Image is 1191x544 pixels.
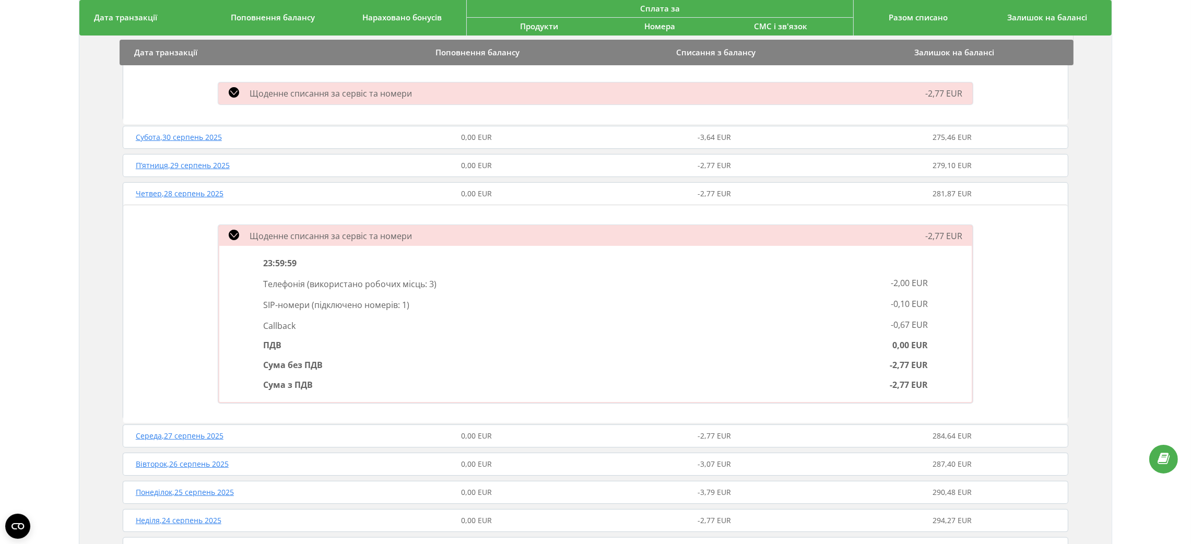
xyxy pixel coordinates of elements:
span: Неділя , 24 серпень 2025 [136,515,221,525]
span: Номера [645,21,676,31]
span: Залишок на балансі [1007,12,1087,22]
span: Поповнення балансу [231,12,315,22]
span: 275,46 EUR [933,132,972,142]
span: Щоденне списання за сервіс та номери [250,230,412,242]
span: Дата транзакції [94,12,157,22]
span: ПДВ [263,339,281,351]
span: ( [312,299,314,311]
span: 23:59:59 [263,257,297,269]
span: -3,64 EUR [698,132,731,142]
span: 0,00 EUR [461,132,492,142]
span: -2,77 EUR [925,88,962,99]
span: 287,40 EUR [933,459,972,469]
span: Списання з балансу [676,47,756,57]
span: Поповнення балансу [435,47,520,57]
span: -2,77 EUR [698,160,731,170]
span: Сума з ПДВ [263,379,313,391]
span: -2,00 EUR [891,277,928,289]
span: Понеділок , 25 серпень 2025 [136,487,234,497]
span: Сума без ПДВ [263,359,323,371]
span: 0,00 EUR [461,487,492,497]
span: ( [307,278,310,290]
span: -2,77 EUR [890,379,928,391]
span: 290,48 EUR [933,487,972,497]
span: -2,77 EUR [698,515,731,525]
span: -2,77 EUR [698,188,731,198]
span: Дата транзакції [134,47,197,57]
span: використано робочих місць: [310,278,427,290]
span: 281,87 EUR [933,188,972,198]
span: 0,00 EUR [461,431,492,441]
span: -3,07 EUR [698,459,731,469]
span: 0,00 EUR [461,188,492,198]
span: 0,00 EUR [461,459,492,469]
span: -0,10 EUR [891,298,928,310]
span: -2,77 EUR [890,359,928,371]
span: -2,77 EUR [925,230,962,242]
span: 0,00 EUR [461,515,492,525]
button: Open CMP widget [5,514,30,539]
span: Залишок на балансі [914,47,994,57]
span: СМС і зв'язок [754,21,807,31]
span: 294,27 EUR [933,515,972,525]
span: Сплата за [640,3,680,14]
span: Щоденне списання за сервіс та номери [250,88,412,99]
span: -3,79 EUR [698,487,731,497]
span: Продукти [520,21,558,31]
span: Нараховано бонусів [362,12,442,22]
span: 1 ) [402,299,409,311]
span: 284,64 EUR [933,431,972,441]
span: Четвер , 28 серпень 2025 [136,188,223,198]
span: Телефонія [263,278,307,290]
span: SIP-номери [263,299,312,311]
span: Callback [263,320,298,331]
span: Вівторок , 26 серпень 2025 [136,459,229,469]
span: підключено номерів: [314,299,400,311]
span: Разом списано [889,12,948,22]
span: П’ятниця , 29 серпень 2025 [136,160,230,170]
span: -2,77 EUR [698,431,731,441]
span: 0,00 EUR [461,160,492,170]
span: Субота , 30 серпень 2025 [136,132,222,142]
span: 0,00 EUR [892,339,928,351]
span: Середа , 27 серпень 2025 [136,431,223,441]
span: -0,67 EUR [891,319,928,330]
span: 279,10 EUR [933,160,972,170]
span: 3 ) [429,278,437,290]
